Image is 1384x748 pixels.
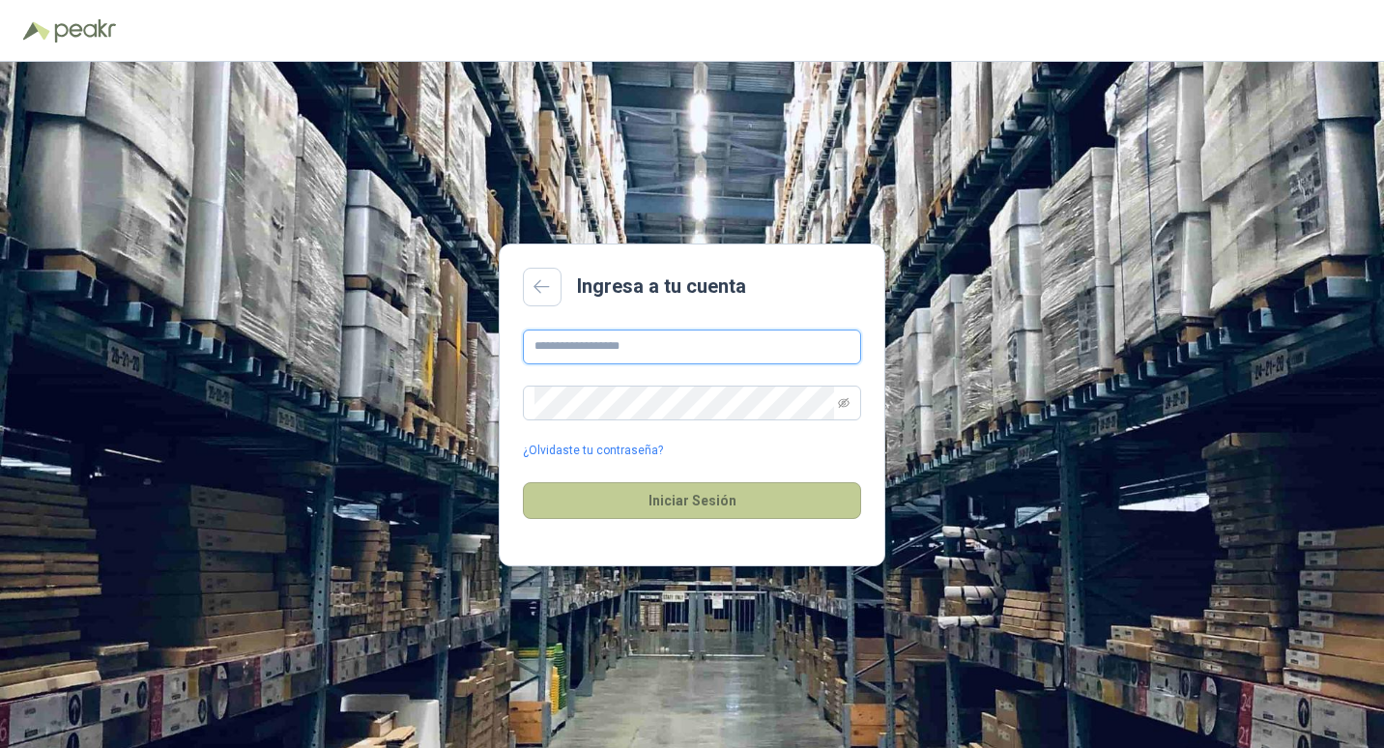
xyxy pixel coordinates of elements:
[523,482,861,519] button: Iniciar Sesión
[523,442,663,460] a: ¿Olvidaste tu contraseña?
[23,21,50,41] img: Logo
[54,19,116,43] img: Peakr
[577,272,746,302] h2: Ingresa a tu cuenta
[838,397,850,409] span: eye-invisible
